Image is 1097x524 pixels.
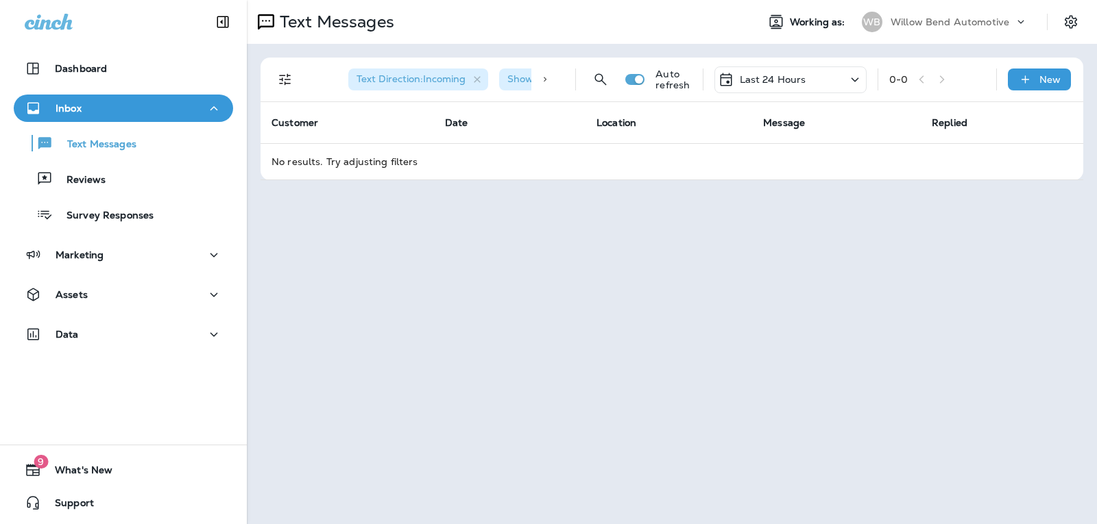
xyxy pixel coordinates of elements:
[862,12,882,32] div: WB
[1059,10,1083,34] button: Settings
[55,63,107,74] p: Dashboard
[14,321,233,348] button: Data
[14,95,233,122] button: Inbox
[56,289,88,300] p: Assets
[56,249,104,260] p: Marketing
[507,73,673,85] span: Show Start/Stop/Unsubscribe : true
[14,241,233,269] button: Marketing
[56,329,79,340] p: Data
[763,116,805,129] span: Message
[56,103,82,114] p: Inbox
[740,74,806,85] p: Last 24 Hours
[655,68,691,90] p: Auto refresh
[53,174,106,187] p: Reviews
[14,281,233,308] button: Assets
[272,116,318,129] span: Customer
[53,210,154,223] p: Survey Responses
[14,55,233,82] button: Dashboard
[889,74,908,85] div: 0 - 0
[14,489,233,516] button: Support
[445,116,468,129] span: Date
[499,68,695,90] div: Show Start/Stop/Unsubscribe:true
[1039,74,1061,85] p: New
[14,200,233,229] button: Survey Responses
[53,138,136,151] p: Text Messages
[596,116,636,129] span: Location
[14,129,233,158] button: Text Messages
[891,16,1009,27] p: Willow Bend Automotive
[348,68,488,90] div: Text Direction:Incoming
[34,455,48,469] span: 9
[932,116,967,129] span: Replied
[41,497,94,514] span: Support
[204,8,242,36] button: Collapse Sidebar
[790,16,848,28] span: Working as:
[14,456,233,484] button: 9What's New
[274,12,394,32] p: Text Messages
[41,464,112,481] span: What's New
[14,164,233,193] button: Reviews
[357,73,466,85] span: Text Direction : Incoming
[261,143,1083,179] td: No results. Try adjusting filters
[587,66,614,93] button: Search Messages
[272,66,299,93] button: Filters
